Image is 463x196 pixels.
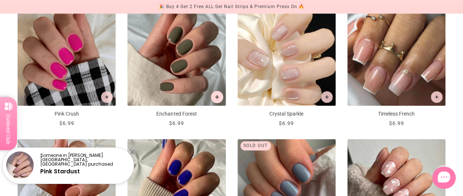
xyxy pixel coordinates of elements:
[40,167,80,175] a: Pink Stardust
[127,7,225,127] a: Enchanted Forest
[40,153,127,166] p: Someone in [PERSON_NAME][GEOGRAPHIC_DATA], [GEOGRAPHIC_DATA] purchased
[18,7,116,105] img: Pink Crush-Press on Manicure-Outlined
[211,91,223,103] button: Add to cart
[18,7,116,127] a: Pink Crush
[127,110,225,118] p: Enchanted Forest
[347,110,445,118] p: Timeless French
[169,120,184,126] span: $6.99
[389,120,404,126] span: $6.99
[279,120,294,126] span: $6.99
[347,7,445,127] a: Timeless French
[238,7,336,127] a: Crystal Sparkle
[101,91,113,103] button: Add to cart
[240,141,271,150] div: Sold out
[158,3,304,11] div: 🎉 Buy 4 Get 2 Free ALL Gel Nail Strips & Premium Press On 🔥
[238,110,336,118] p: Crystal Sparkle
[431,91,443,103] button: Add to cart
[321,91,333,103] button: Add to cart
[59,120,74,126] span: $6.99
[127,7,225,105] img: Enchanted Forest-Press on Manicure-Outlined
[18,110,116,118] p: Pink Crush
